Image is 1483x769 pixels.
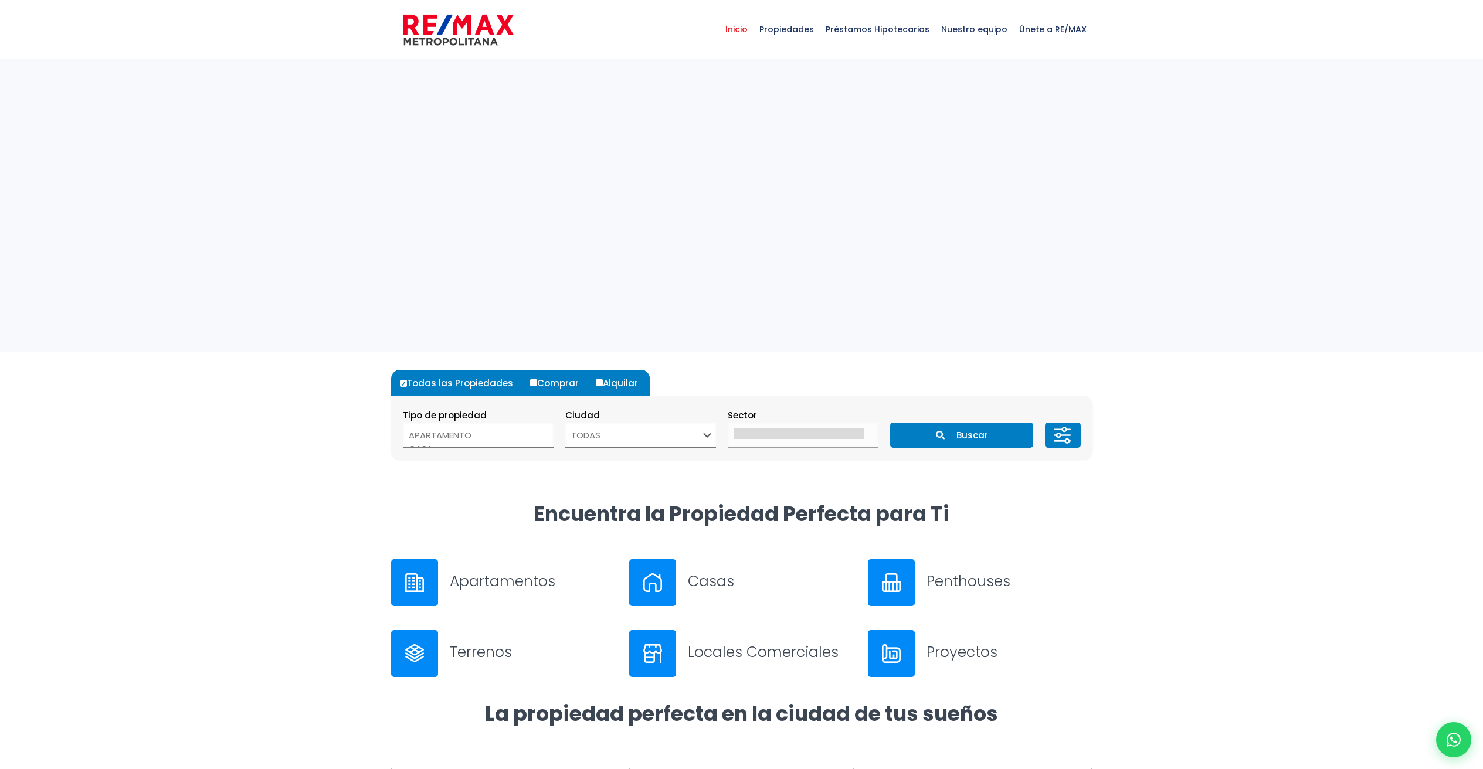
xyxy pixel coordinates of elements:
label: Alquilar [593,370,650,396]
input: Alquilar [596,379,603,386]
span: Tipo de propiedad [403,409,487,421]
span: Nuestro equipo [935,12,1013,47]
h3: Terrenos [450,642,616,662]
h3: Locales Comerciales [688,642,854,662]
a: Penthouses [868,559,1092,606]
a: Apartamentos [391,559,616,606]
img: remax-metropolitana-logo [403,12,514,47]
a: Locales Comerciales [629,630,854,677]
span: Sector [728,409,757,421]
span: Préstamos Hipotecarios [820,12,935,47]
strong: La propiedad perfecta en la ciudad de tus sueños [485,699,998,728]
h3: Penthouses [927,571,1092,591]
span: Propiedades [754,12,820,47]
a: Proyectos [868,630,1092,677]
option: CASA [409,442,539,455]
input: Todas las Propiedades [400,380,407,387]
option: APARTAMENTO [409,428,539,442]
h3: Apartamentos [450,571,616,591]
label: Todas las Propiedades [397,370,525,396]
a: Casas [629,559,854,606]
button: Buscar [890,423,1033,448]
span: Ciudad [565,409,600,421]
span: Únete a RE/MAX [1013,12,1092,47]
h3: Proyectos [927,642,1092,662]
span: Inicio [720,12,754,47]
h3: Casas [688,571,854,591]
label: Comprar [527,370,591,396]
strong: Encuentra la Propiedad Perfecta para Ti [534,499,949,528]
a: Terrenos [391,630,616,677]
input: Comprar [530,379,537,386]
